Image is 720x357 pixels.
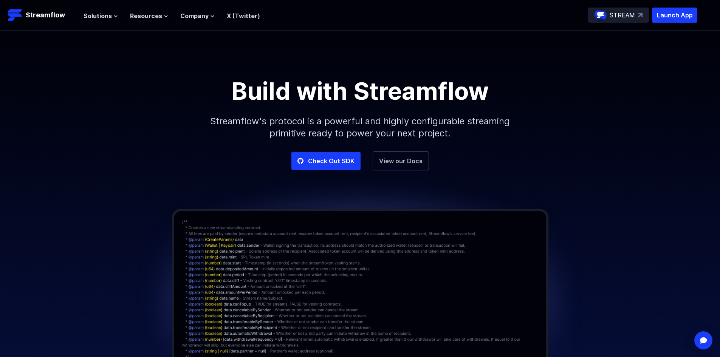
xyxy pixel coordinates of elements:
p: Streamflow [26,10,65,20]
a: Check Out SDK [291,152,361,170]
img: Streamflow Logo [8,8,23,23]
span: Company [180,11,209,20]
div: Open Intercom Messenger [694,331,712,349]
img: streamflow-logo-circle.png [595,9,607,21]
span: Solutions [84,11,112,20]
button: Solutions [84,11,118,20]
a: Streamflow [8,8,76,23]
button: Resources [130,11,168,20]
a: X (Twitter) [227,12,260,20]
p: Streamflow's protocol is a powerful and highly configurable streaming primitive ready to power yo... [198,103,523,151]
span: Resources [130,11,162,20]
a: STREAM [588,8,649,23]
button: Company [180,11,215,20]
h1: Build with Streamflow [190,79,530,103]
img: top-right-arrow.svg [638,13,643,17]
button: Launch App [652,8,697,23]
a: View our Docs [373,151,429,170]
p: STREAM [610,11,635,20]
